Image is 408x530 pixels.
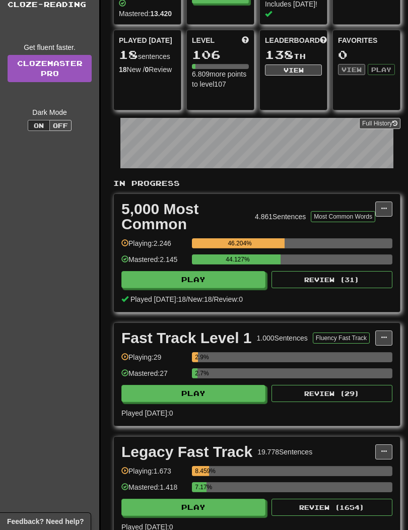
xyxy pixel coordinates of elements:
span: Level [192,35,215,45]
div: 5,000 Most Common [121,202,250,232]
div: Playing: 2.246 [121,238,187,255]
span: Leaderboard [265,35,320,45]
div: Legacy Fast Track [121,444,252,459]
button: Play [368,64,395,75]
button: Review (29) [271,385,392,402]
div: th [265,48,322,61]
div: 4.861 Sentences [255,212,306,222]
p: In Progress [113,178,400,188]
span: Played [DATE] [119,35,172,45]
div: 1.000 Sentences [257,333,308,343]
span: Played [DATE]: 0 [121,409,173,417]
div: 7.17% [195,482,206,492]
button: Off [49,120,72,131]
strong: 0 [145,65,149,74]
div: New / Review [119,64,176,75]
strong: 13.420 [150,10,172,18]
button: Full History [359,118,400,129]
span: Score more points to level up [242,35,249,45]
span: 18 [119,47,138,61]
strong: 18 [119,65,127,74]
div: Mastered: 1.418 [121,482,187,499]
div: 2.9% [195,352,197,362]
div: sentences [119,48,176,61]
div: Playing: 29 [121,352,187,369]
span: Open feedback widget [7,516,84,526]
button: Review (1654) [271,499,392,516]
div: 8.459% [195,466,209,476]
div: 44.127% [195,254,280,264]
button: Most Common Words [311,211,375,222]
button: Play [121,499,265,516]
div: Fast Track Level 1 [121,330,252,346]
div: 0 [338,48,395,61]
button: On [28,120,50,131]
div: Get fluent faster. [8,42,92,52]
span: / [186,295,188,303]
div: 19.778 Sentences [257,447,312,457]
div: Playing: 1.673 [121,466,187,483]
button: Review (31) [271,271,392,288]
button: Fluency Fast Track [313,333,370,344]
div: Favorites [338,35,395,45]
span: 138 [265,47,294,61]
div: Dark Mode [8,107,92,117]
span: New: 18 [188,295,212,303]
a: ClozemasterPro [8,55,92,82]
div: 2.7% [195,368,197,378]
button: Play [121,385,265,402]
div: 6.809 more points to level 107 [192,69,249,89]
button: View [338,64,365,75]
span: Review: 0 [214,295,243,303]
div: 106 [192,48,249,61]
div: Mastered: 2.145 [121,254,187,271]
span: Played [DATE]: 18 [130,295,186,303]
button: View [265,64,322,76]
div: Mastered: 27 [121,368,187,385]
div: 46.204% [195,238,285,248]
span: This week in points, UTC [320,35,327,45]
button: Play [121,271,265,288]
span: / [212,295,214,303]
